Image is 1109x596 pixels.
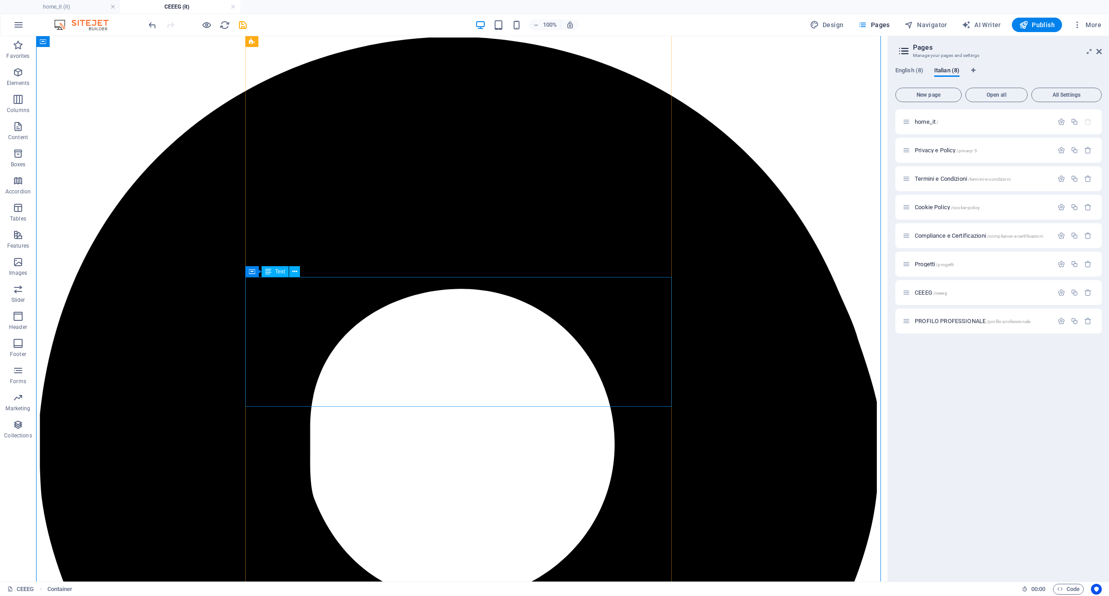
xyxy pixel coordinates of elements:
span: Click to select. Double-click to edit [47,584,73,595]
button: Navigator [901,18,951,32]
button: Publish [1012,18,1062,32]
span: /cookie-policy [951,205,980,210]
div: Remove [1084,260,1092,268]
div: Duplicate [1071,260,1078,268]
span: /privacy-5 [956,148,977,153]
span: Click to open page [915,204,980,211]
span: /progetti [936,262,954,267]
div: Duplicate [1071,146,1078,154]
span: New page [899,92,958,98]
div: Remove [1084,175,1092,183]
div: Duplicate [1071,289,1078,296]
button: undo [147,19,158,30]
div: Duplicate [1071,203,1078,211]
span: AI Writer [962,20,1001,29]
button: Code [1053,584,1084,595]
p: Footer [10,351,26,358]
span: Navigator [904,20,947,29]
p: Tables [10,215,26,222]
span: Open all [969,92,1024,98]
button: reload [219,19,230,30]
button: AI Writer [958,18,1005,32]
span: PROFILO PROFESSIONALE [915,318,1030,324]
span: Click to open page [915,261,954,267]
p: Accordion [5,188,31,195]
p: Content [8,134,28,141]
div: Settings [1058,260,1065,268]
div: Settings [1058,289,1065,296]
h6: 100% [543,19,557,30]
div: Duplicate [1071,317,1078,325]
div: home_it/ [912,119,1053,125]
div: Compliance e Certificazioni/compliance-e-certificazioni [912,233,1053,239]
button: New page [895,88,962,102]
nav: breadcrumb [47,584,73,595]
span: English (8) [895,65,923,78]
p: Features [7,242,29,249]
span: Click to open page [915,118,938,125]
span: All Settings [1035,92,1098,98]
div: Cookie Policy/cookie-policy [912,204,1053,210]
span: 00 00 [1031,584,1045,595]
button: Open all [965,88,1028,102]
button: Usercentrics [1091,584,1102,595]
span: : [1038,586,1039,592]
div: Design (Ctrl+Alt+Y) [806,18,847,32]
i: Undo: Change text (Ctrl+Z) [147,20,158,30]
button: Design [806,18,847,32]
span: Text [275,269,285,274]
div: Remove [1084,289,1092,296]
h6: Session time [1022,584,1046,595]
span: Compliance e Certificazioni [915,232,1043,239]
a: Click to cancel selection. Double-click to open Pages [7,584,34,595]
span: Pages [858,20,889,29]
p: Collections [4,432,32,439]
span: /ceeeg [933,291,947,296]
div: Settings [1058,203,1065,211]
span: /compliance-e-certificazioni [987,234,1043,239]
div: Settings [1058,175,1065,183]
div: Termini e Condizioni/termini-e-condizioni [912,176,1053,182]
p: Boxes [11,161,26,168]
span: Termini e Condizioni [915,175,1011,182]
span: Privacy e Policy [915,147,977,154]
h2: Pages [913,43,1102,52]
p: Header [9,324,27,331]
span: Code [1057,584,1080,595]
span: /termini-e-condizioni [968,177,1011,182]
img: Editor Logo [52,19,120,30]
button: save [237,19,248,30]
div: Remove [1084,146,1092,154]
i: On resize automatically adjust zoom level to fit chosen device. [566,21,574,29]
p: Forms [10,378,26,385]
div: Language Tabs [895,67,1102,84]
div: Settings [1058,118,1065,126]
p: Images [9,269,28,277]
div: Settings [1058,232,1065,239]
button: All Settings [1031,88,1102,102]
span: / [936,120,938,125]
div: CEEEG/ceeeg [912,290,1053,296]
div: Remove [1084,317,1092,325]
button: 100% [529,19,561,30]
div: Progetti/progetti [912,261,1053,267]
div: Duplicate [1071,175,1078,183]
div: Remove [1084,232,1092,239]
span: /profilo-professionale [987,319,1030,324]
button: Pages [854,18,893,32]
div: Settings [1058,146,1065,154]
p: Elements [7,80,30,87]
span: Italian (8) [934,65,959,78]
div: The startpage cannot be deleted [1084,118,1092,126]
p: Columns [7,107,29,114]
i: Save (Ctrl+S) [238,20,248,30]
span: Publish [1019,20,1055,29]
div: Privacy e Policy/privacy-5 [912,147,1053,153]
p: Favorites [6,52,29,60]
span: Design [810,20,844,29]
p: Slider [11,296,25,304]
h4: CEEEG (it) [120,2,240,12]
div: Settings [1058,317,1065,325]
div: Duplicate [1071,118,1078,126]
span: More [1073,20,1101,29]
